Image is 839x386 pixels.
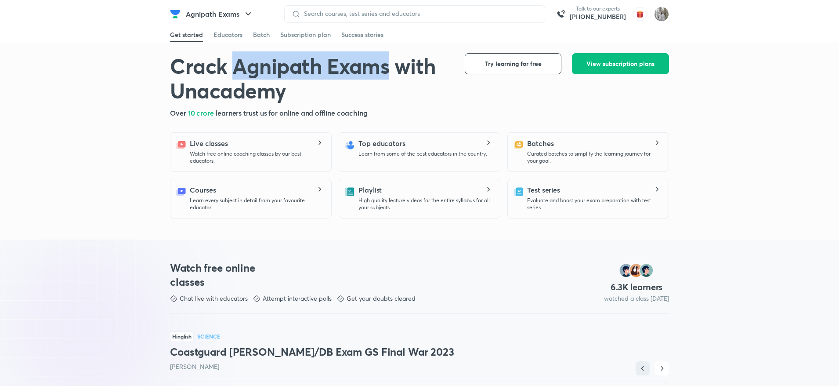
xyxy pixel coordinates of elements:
h1: Crack Agnipath Exams with Unacademy [170,53,451,102]
button: Agnipath Exams [181,5,259,23]
img: Koushik Dhenki [654,7,669,22]
p: watched a class [DATE] [604,294,669,303]
h5: Test series [527,185,560,195]
p: Chat live with educators [180,294,248,303]
h5: Courses [190,185,216,195]
h5: Live classes [190,138,228,149]
a: Get started [170,28,203,42]
h5: Batches [527,138,553,149]
p: Evaluate and boost your exam preparation with test series. [527,197,662,211]
h5: Top educators [358,138,405,149]
input: Search courses, test series and educators [300,10,538,17]
p: [PERSON_NAME] [170,362,669,371]
span: 10 crore [188,108,216,117]
div: Subscription plan [280,30,331,39]
p: Science [197,334,220,339]
h4: 6.3 K learners [611,281,663,293]
h3: Watch free online classes [170,261,272,289]
p: Learn from some of the best educators in the country. [358,150,487,157]
div: Success stories [341,30,383,39]
p: Get your doubts cleared [347,294,416,303]
a: Batch [253,28,270,42]
button: View subscription plans [572,53,669,74]
p: Attempt interactive polls [263,294,332,303]
a: [PHONE_NUMBER] [570,12,626,21]
h3: Coastguard [PERSON_NAME]/DB Exam GS Final War 2023 [170,345,669,359]
h5: Playlist [358,185,382,195]
div: Educators [213,30,242,39]
img: avatar [633,7,647,21]
a: Subscription plan [280,28,331,42]
p: Watch free online coaching classes by our best educators. [190,150,324,164]
span: learners trust us for online and offline coaching [216,108,368,117]
button: Try learning for free [465,53,561,74]
img: Company Logo [170,9,181,19]
a: Success stories [341,28,383,42]
p: Talk to our experts [570,5,626,12]
span: Try learning for free [485,59,542,68]
div: Get started [170,30,203,39]
span: View subscription plans [586,59,655,68]
span: Hinglish [170,331,194,341]
a: Educators [213,28,242,42]
p: Curated batches to simplify the learning journey for your goal. [527,150,662,164]
img: call-us [552,5,570,23]
p: High quality lecture videos for the entire syllabus for all your subjects. [358,197,493,211]
p: Learn every subject in detail from your favourite educator. [190,197,324,211]
div: Batch [253,30,270,39]
span: Over [170,108,188,117]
